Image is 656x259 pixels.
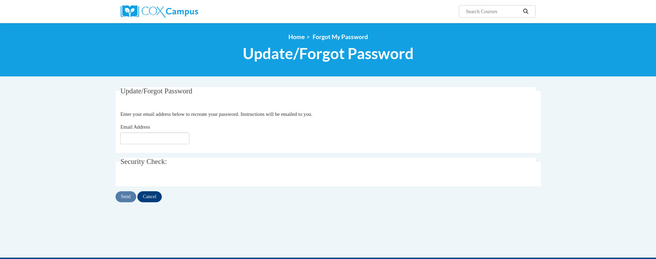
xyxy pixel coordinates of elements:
a: Cox Campus [121,5,252,18]
input: Cancel [137,191,162,202]
input: Search Courses [465,7,520,16]
span: Forgot My Password [313,33,368,40]
span: Security Check: [120,157,167,166]
button: Search [520,7,531,16]
span: Update/Forgot Password [243,44,414,63]
span: Enter your email address below to recreate your password. Instructions will be emailed to you. [120,111,312,117]
img: Cox Campus [121,5,198,18]
input: Email [120,132,190,144]
a: Home [288,33,305,40]
span: Update/Forgot Password [120,87,192,95]
span: Email Address [120,124,150,130]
